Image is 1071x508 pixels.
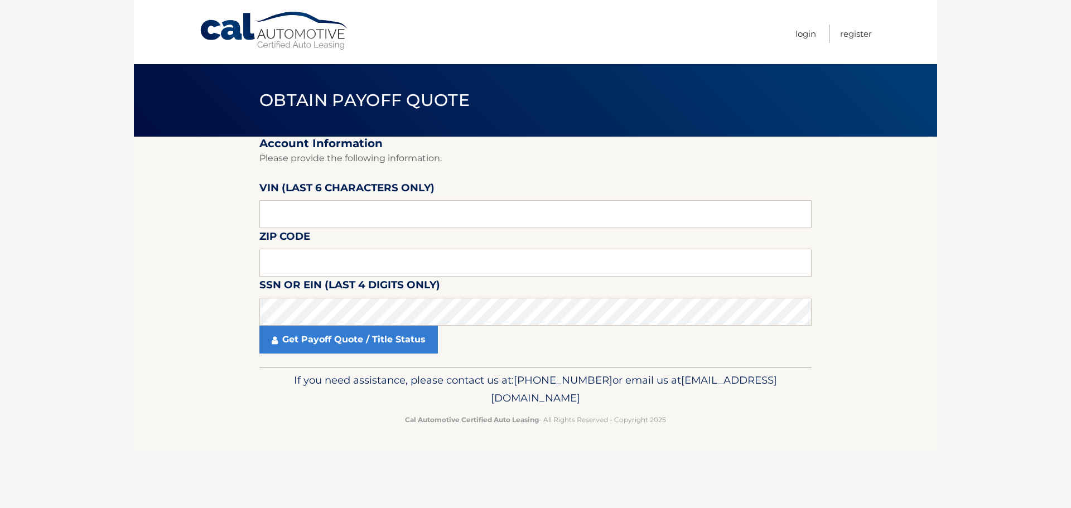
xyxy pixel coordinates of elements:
p: Please provide the following information. [259,151,812,166]
span: Obtain Payoff Quote [259,90,470,110]
label: VIN (last 6 characters only) [259,180,435,200]
p: If you need assistance, please contact us at: or email us at [267,371,804,407]
a: Get Payoff Quote / Title Status [259,326,438,354]
a: Cal Automotive [199,11,350,51]
span: [PHONE_NUMBER] [514,374,612,386]
h2: Account Information [259,137,812,151]
a: Login [795,25,816,43]
label: Zip Code [259,228,310,249]
label: SSN or EIN (last 4 digits only) [259,277,440,297]
strong: Cal Automotive Certified Auto Leasing [405,415,539,424]
a: Register [840,25,872,43]
p: - All Rights Reserved - Copyright 2025 [267,414,804,425]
